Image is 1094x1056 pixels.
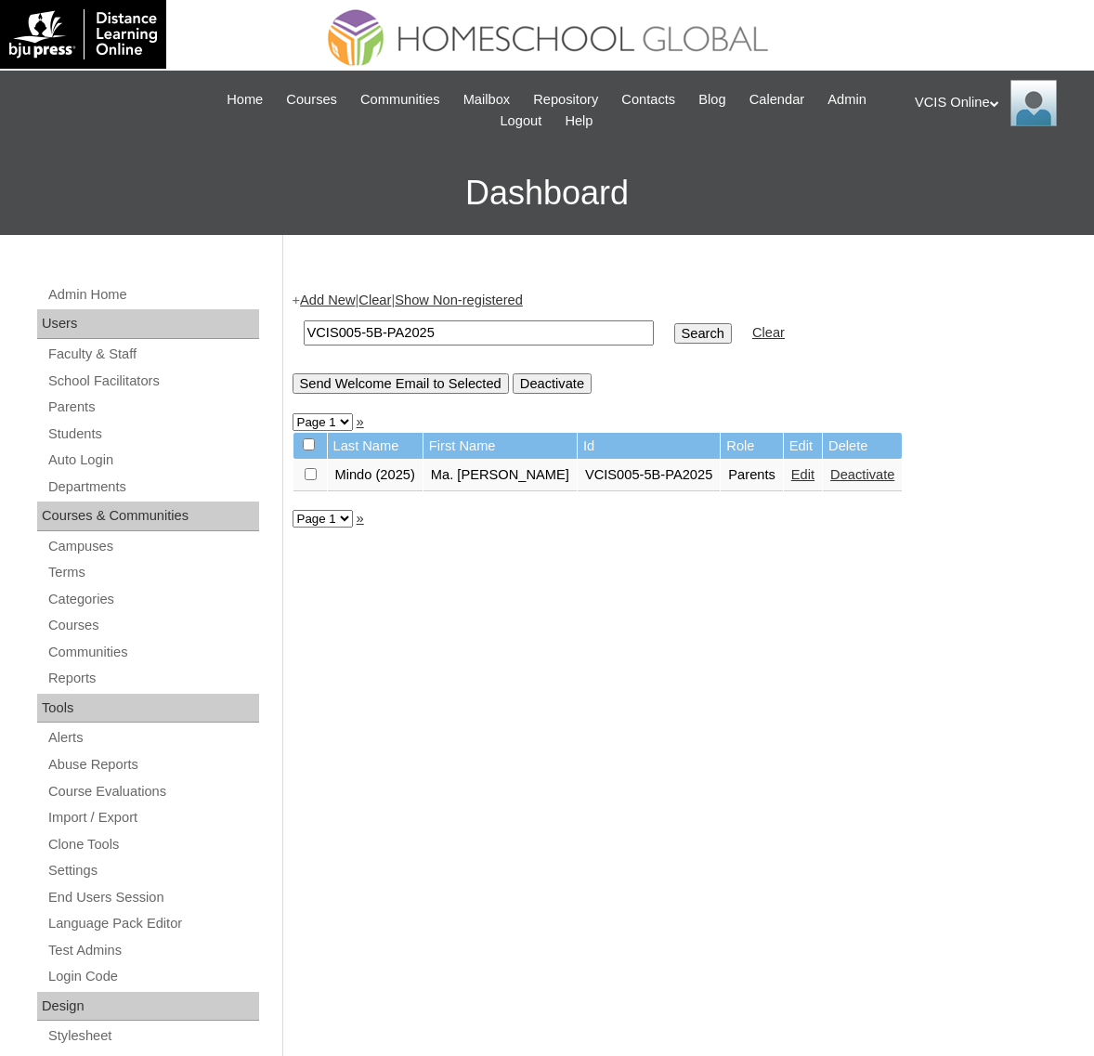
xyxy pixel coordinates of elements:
[395,293,523,307] a: Show Non-registered
[752,325,785,340] a: Clear
[1010,80,1057,126] img: VCIS Online Admin
[423,460,577,491] td: Ma. [PERSON_NAME]
[524,89,607,111] a: Repository
[565,111,593,132] span: Help
[227,89,263,111] span: Home
[46,753,259,776] a: Abuse Reports
[328,433,423,460] td: Last Name
[500,111,541,132] span: Logout
[823,433,902,460] td: Delete
[46,833,259,856] a: Clone Tools
[46,939,259,962] a: Test Admins
[740,89,814,111] a: Calendar
[351,89,449,111] a: Communities
[721,433,783,460] td: Role
[423,433,577,460] td: First Name
[46,726,259,750] a: Alerts
[689,89,735,111] a: Blog
[37,309,259,339] div: Users
[463,89,511,111] span: Mailbox
[830,467,894,482] a: Deactivate
[360,89,440,111] span: Communities
[37,992,259,1022] div: Design
[578,433,720,460] td: Id
[46,561,259,584] a: Terms
[533,89,598,111] span: Repository
[293,373,509,394] input: Send Welcome Email to Selected
[749,89,804,111] span: Calendar
[46,283,259,306] a: Admin Home
[293,291,1076,394] div: + | |
[300,293,355,307] a: Add New
[46,476,259,499] a: Departments
[46,806,259,829] a: Import / Export
[357,414,364,429] a: »
[37,502,259,531] div: Courses & Communities
[46,667,259,690] a: Reports
[286,89,337,111] span: Courses
[46,535,259,558] a: Campuses
[46,1024,259,1048] a: Stylesheet
[818,89,876,111] a: Admin
[46,641,259,664] a: Communities
[37,694,259,724] div: Tools
[578,460,720,491] td: VCIS005-5B-PA2025
[46,859,259,882] a: Settings
[784,433,822,460] td: Edit
[46,588,259,611] a: Categories
[791,467,814,482] a: Edit
[46,449,259,472] a: Auto Login
[721,460,783,491] td: Parents
[46,396,259,419] a: Parents
[9,9,157,59] img: logo-white.png
[454,89,520,111] a: Mailbox
[490,111,551,132] a: Logout
[621,89,675,111] span: Contacts
[304,320,654,345] input: Search
[698,89,725,111] span: Blog
[46,965,259,988] a: Login Code
[358,293,391,307] a: Clear
[612,89,684,111] a: Contacts
[46,423,259,446] a: Students
[46,343,259,366] a: Faculty & Staff
[328,460,423,491] td: Mindo (2025)
[674,323,732,344] input: Search
[46,780,259,803] a: Course Evaluations
[46,886,259,909] a: End Users Session
[46,614,259,637] a: Courses
[827,89,866,111] span: Admin
[9,151,1085,235] h3: Dashboard
[915,80,1075,126] div: VCIS Online
[357,511,364,526] a: »
[513,373,592,394] input: Deactivate
[277,89,346,111] a: Courses
[46,912,259,935] a: Language Pack Editor
[555,111,602,132] a: Help
[46,370,259,393] a: School Facilitators
[217,89,272,111] a: Home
